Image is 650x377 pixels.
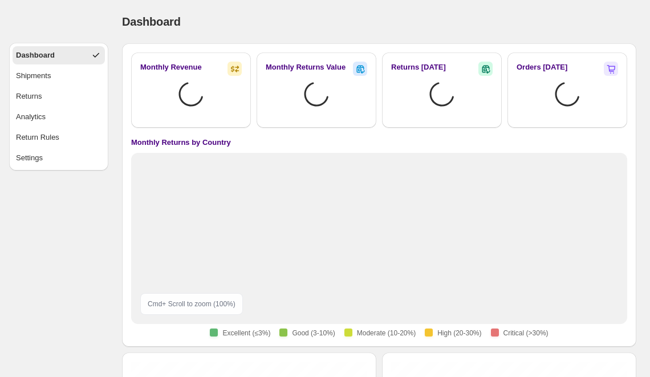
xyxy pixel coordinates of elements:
div: Settings [16,152,43,164]
span: Good (3-10%) [292,329,335,338]
h4: Monthly Returns by Country [131,137,231,148]
button: Shipments [13,67,105,85]
div: Shipments [16,70,51,82]
div: Dashboard [16,50,55,61]
h2: Monthly Revenue [140,62,202,73]
h2: Returns [DATE] [391,62,446,73]
h2: Orders [DATE] [517,62,567,73]
div: Return Rules [16,132,59,143]
button: Return Rules [13,128,105,147]
h2: Monthly Returns Value [266,62,346,73]
span: Moderate (10-20%) [357,329,416,338]
span: Critical (>30%) [503,329,549,338]
div: Analytics [16,111,46,123]
div: Returns [16,91,42,102]
div: Cmd + Scroll to zoom ( 100 %) [140,293,243,315]
button: Analytics [13,108,105,126]
button: Returns [13,87,105,106]
span: Dashboard [122,15,181,28]
span: High (20-30%) [437,329,481,338]
span: Excellent (≤3%) [222,329,270,338]
button: Settings [13,149,105,167]
button: Dashboard [13,46,105,64]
